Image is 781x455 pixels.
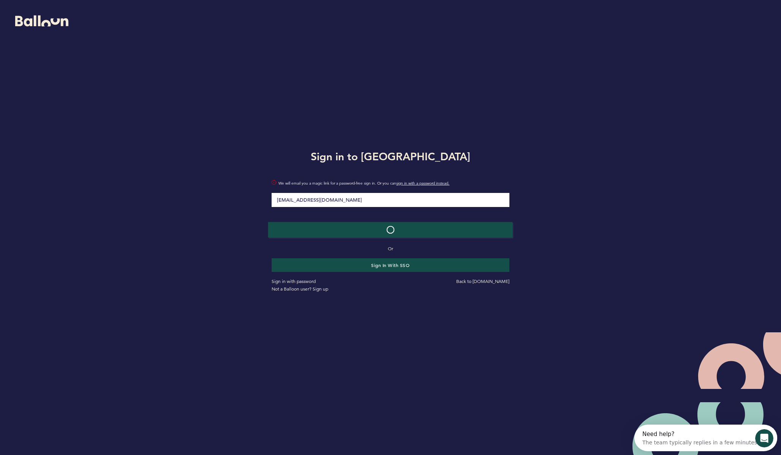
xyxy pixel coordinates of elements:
a: sign in with a password instead. [396,181,449,186]
h1: Sign in to [GEOGRAPHIC_DATA] [266,149,515,164]
div: Need help? [8,6,125,13]
p: Or [272,245,509,253]
div: Open Intercom Messenger [3,3,147,24]
a: Back to [DOMAIN_NAME] [456,278,509,284]
iframe: Intercom live chat discovery launcher [634,425,777,451]
input: Email [272,193,509,207]
a: Not a Balloon user? Sign up [272,286,328,292]
iframe: Intercom live chat [755,429,773,447]
a: Sign in with password [272,278,316,284]
span: We will email you a magic link for a password-free sign in. Or you can [278,180,509,187]
button: Sign in with SSO [272,258,509,272]
div: The team typically replies in a few minutes. [8,13,125,21]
